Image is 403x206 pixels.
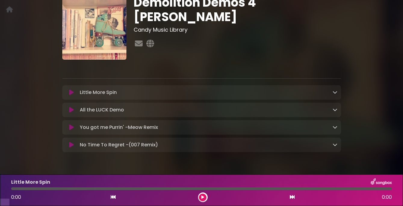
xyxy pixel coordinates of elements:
[80,106,124,114] p: All the LUCK Demo
[80,89,117,96] p: Little More Spin
[80,141,158,148] p: No Time To Regret -(007 Remix)
[134,27,341,33] h3: Candy Music Library
[80,124,158,131] p: You got me Purrin' -Meow Remix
